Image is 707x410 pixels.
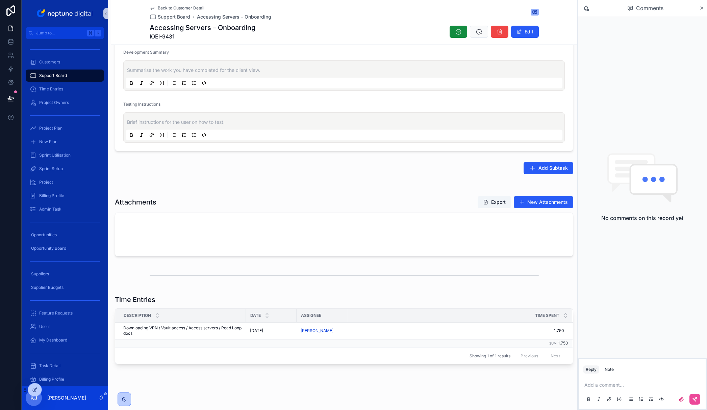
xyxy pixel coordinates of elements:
span: Jump to... [36,30,84,36]
button: Add Subtask [524,162,573,174]
a: Suppliers [26,268,104,280]
span: Billing Profile [39,193,64,198]
span: Testing Instructions [123,102,160,107]
a: My Dashboard [26,334,104,346]
span: Billing Profile [39,377,64,382]
span: Admin Task [39,207,61,212]
button: Reply [583,365,599,374]
span: Sprint Setup [39,166,63,171]
div: Note [605,367,614,372]
span: Support Board [39,73,67,78]
a: Project Plan [26,122,104,134]
p: [PERSON_NAME] [47,394,86,401]
button: Edit [511,26,539,38]
span: [DATE] [250,328,263,333]
a: Customers [26,56,104,68]
span: Feature Requests [39,310,73,316]
a: Sprint Utilisation [26,149,104,161]
span: IOEI-9431 [150,32,255,40]
a: Billing Profile [26,373,104,385]
a: Accessing Servers – Onboarding [197,13,271,20]
h2: No comments on this record yet [601,214,683,222]
span: Assignee [301,313,321,318]
a: Billing Profile [26,190,104,202]
a: Downloading VPN / Vault access / Access servers / Read Loop docs [123,325,242,336]
span: Customers [39,59,60,65]
span: Project Owners [39,100,69,105]
span: Time Entries [39,86,63,92]
span: Add Subtask [538,165,568,171]
button: Note [602,365,616,374]
span: Back to Customer Detail [158,5,204,11]
a: Task Detail [26,360,104,372]
span: Project Plan [39,126,62,131]
img: App logo [35,8,95,19]
span: Supplier Budgets [31,285,64,290]
span: Description [124,313,151,318]
span: My Dashboard [39,337,67,343]
a: Users [26,321,104,333]
span: Support Board [158,13,190,20]
small: Sum [549,341,557,345]
a: Admin Task [26,203,104,215]
a: Project [26,176,104,188]
span: Date [250,313,261,318]
span: Project [39,180,53,185]
span: Showing 1 of 1 results [470,353,510,359]
a: Support Board [150,13,190,20]
a: Supplier Budgets [26,281,104,294]
span: Task Detail [39,363,60,368]
a: Opportunity Board [26,242,104,254]
span: Opportunities [31,232,57,238]
a: Feature Requests [26,307,104,319]
h1: Time Entries [115,295,155,304]
a: [PERSON_NAME] [301,328,343,333]
a: [DATE] [250,328,293,333]
a: Support Board [26,70,104,82]
a: Time Entries [26,83,104,95]
a: [PERSON_NAME] [301,328,333,333]
span: Sprint Utilisation [39,153,71,158]
span: Suppliers [31,271,49,277]
div: scrollable content [22,39,108,386]
span: K [95,30,101,36]
h1: Attachments [115,197,156,207]
h1: Accessing Servers – Onboarding [150,23,255,32]
span: KJ [30,394,37,402]
button: New Attachments [514,196,573,208]
a: Back to Customer Detail [150,5,204,11]
a: 1.750 [348,328,564,333]
a: Project Owners [26,97,104,109]
span: Comments [636,4,663,12]
a: New Plan [26,136,104,148]
button: Export [478,196,511,208]
span: Opportunity Board [31,246,66,251]
span: Users [39,324,50,329]
span: Development Summary [123,50,169,55]
a: Sprint Setup [26,163,104,175]
span: New Plan [39,139,57,144]
a: Opportunities [26,229,104,241]
button: Jump to...K [26,27,104,39]
span: 1.750 [558,340,568,346]
span: Time Spent [535,313,559,318]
